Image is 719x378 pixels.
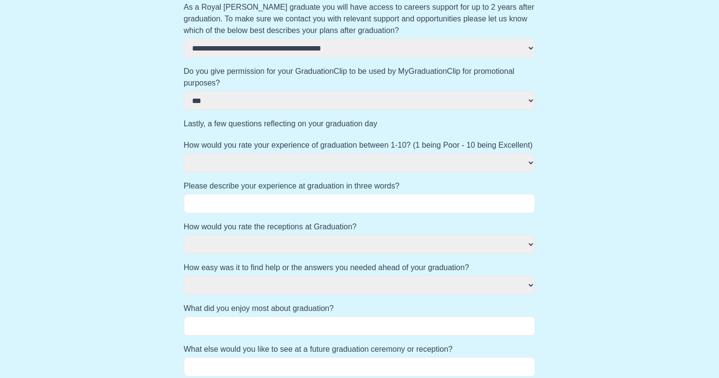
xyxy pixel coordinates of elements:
label: How easy was it to find help or the answers you needed ahead of your graduation? [184,262,536,274]
label: As a Royal [PERSON_NAME] graduate you will have access to careers support for up to 2 years after... [184,1,536,36]
label: How would you rate your experience of graduation between 1-10? (1 being Poor - 10 being Excellent) [184,139,536,151]
label: What did you enjoy most about graduation? [184,303,536,314]
label: Lastly, a few questions reflecting on your graduation day [184,118,536,130]
label: Do you give permission for your GraduationClip to be used by MyGraduationClip for promotional pur... [184,66,536,89]
label: How would you rate the receptions at Graduation? [184,221,536,233]
label: Please describe your experience at graduation in three words? [184,180,536,192]
label: What else would you like to see at a future graduation ceremony or reception? [184,344,536,355]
